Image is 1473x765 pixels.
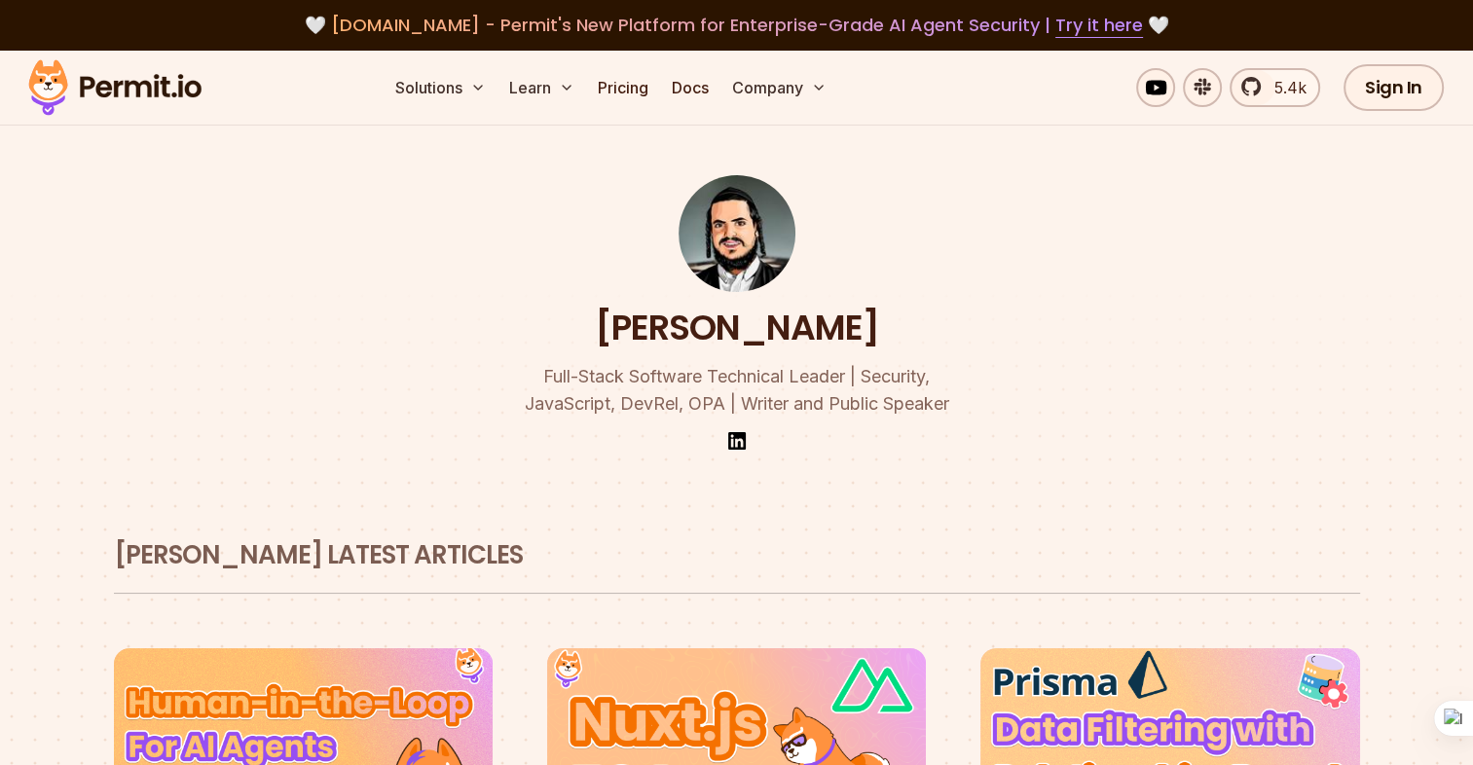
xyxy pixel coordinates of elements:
a: 5.4k [1230,68,1320,107]
img: linkedin [725,429,749,453]
span: 5.4k [1263,76,1307,99]
p: Full-Stack Software Technical Leader | Security, JavaScript, DevRel, OPA | Writer and Public Speaker [363,363,1111,418]
span: [DOMAIN_NAME] - Permit's New Platform for Enterprise-Grade AI Agent Security | [331,13,1143,37]
img: Gabriel L. Manor [679,175,795,292]
a: Pricing [590,68,656,107]
h1: [PERSON_NAME] [595,304,879,352]
a: Docs [664,68,717,107]
h2: [PERSON_NAME] latest articles [114,538,1360,573]
button: Learn [501,68,582,107]
div: 🤍 🤍 [47,12,1426,39]
button: Company [724,68,834,107]
a: Try it here [1055,13,1143,38]
button: Solutions [387,68,494,107]
a: Sign In [1344,64,1444,111]
img: Permit logo [19,55,210,121]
